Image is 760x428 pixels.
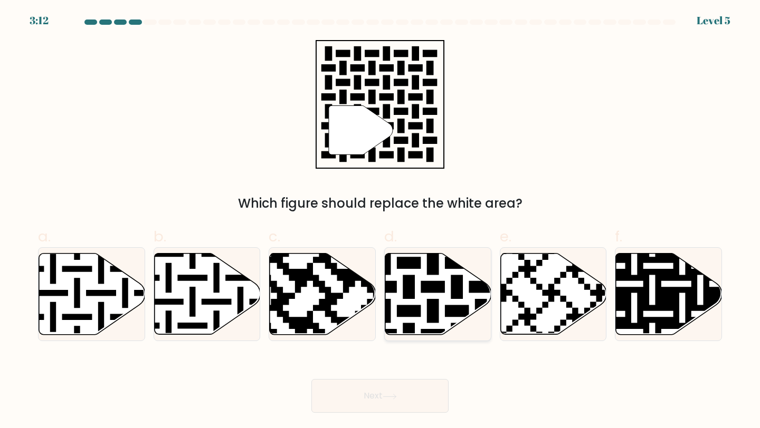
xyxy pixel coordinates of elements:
span: f. [615,226,622,247]
span: e. [500,226,511,247]
div: Level 5 [697,13,730,28]
span: a. [38,226,51,247]
button: Next [311,379,449,413]
div: 3:12 [30,13,49,28]
div: Which figure should replace the white area? [44,194,716,213]
span: c. [269,226,280,247]
span: b. [154,226,166,247]
span: d. [384,226,397,247]
g: " [329,105,393,154]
